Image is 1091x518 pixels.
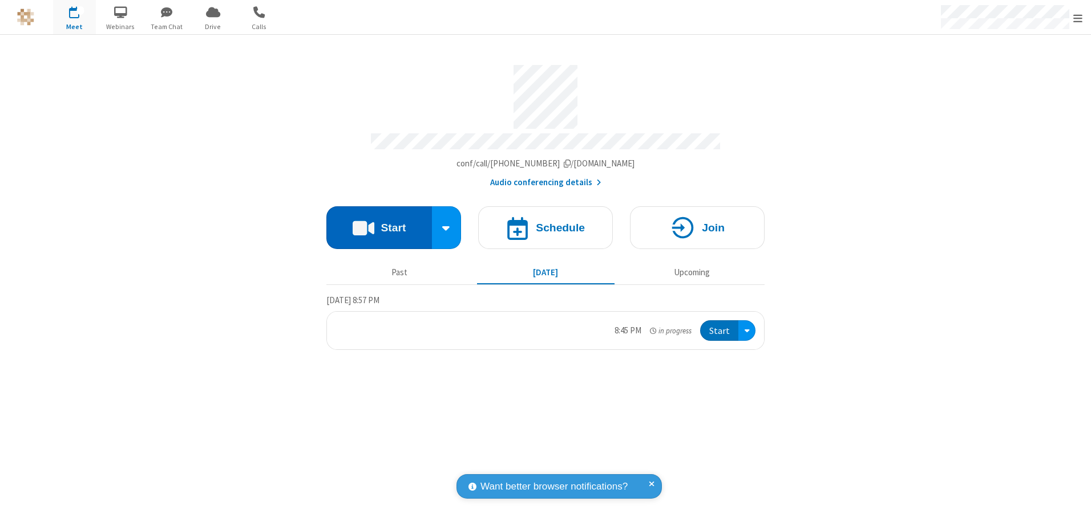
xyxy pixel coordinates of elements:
[702,222,725,233] h4: Join
[326,295,379,305] span: [DATE] 8:57 PM
[331,262,468,283] button: Past
[192,22,235,32] span: Drive
[700,320,738,341] button: Start
[381,222,406,233] h4: Start
[536,222,585,233] h4: Schedule
[738,320,755,341] div: Open menu
[99,22,142,32] span: Webinars
[490,176,601,189] button: Audio conferencing details
[623,262,761,283] button: Upcoming
[456,158,635,169] span: Copy my meeting room link
[650,325,692,336] em: in progress
[146,22,188,32] span: Team Chat
[615,324,641,337] div: 8:45 PM
[326,206,432,249] button: Start
[478,206,613,249] button: Schedule
[77,6,84,15] div: 1
[480,479,628,494] span: Want better browser notifications?
[326,56,765,189] section: Account details
[432,206,462,249] div: Start conference options
[17,9,34,26] img: QA Selenium DO NOT DELETE OR CHANGE
[53,22,96,32] span: Meet
[456,157,635,170] button: Copy my meeting room linkCopy my meeting room link
[477,262,615,283] button: [DATE]
[238,22,281,32] span: Calls
[630,206,765,249] button: Join
[326,293,765,350] section: Today's Meetings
